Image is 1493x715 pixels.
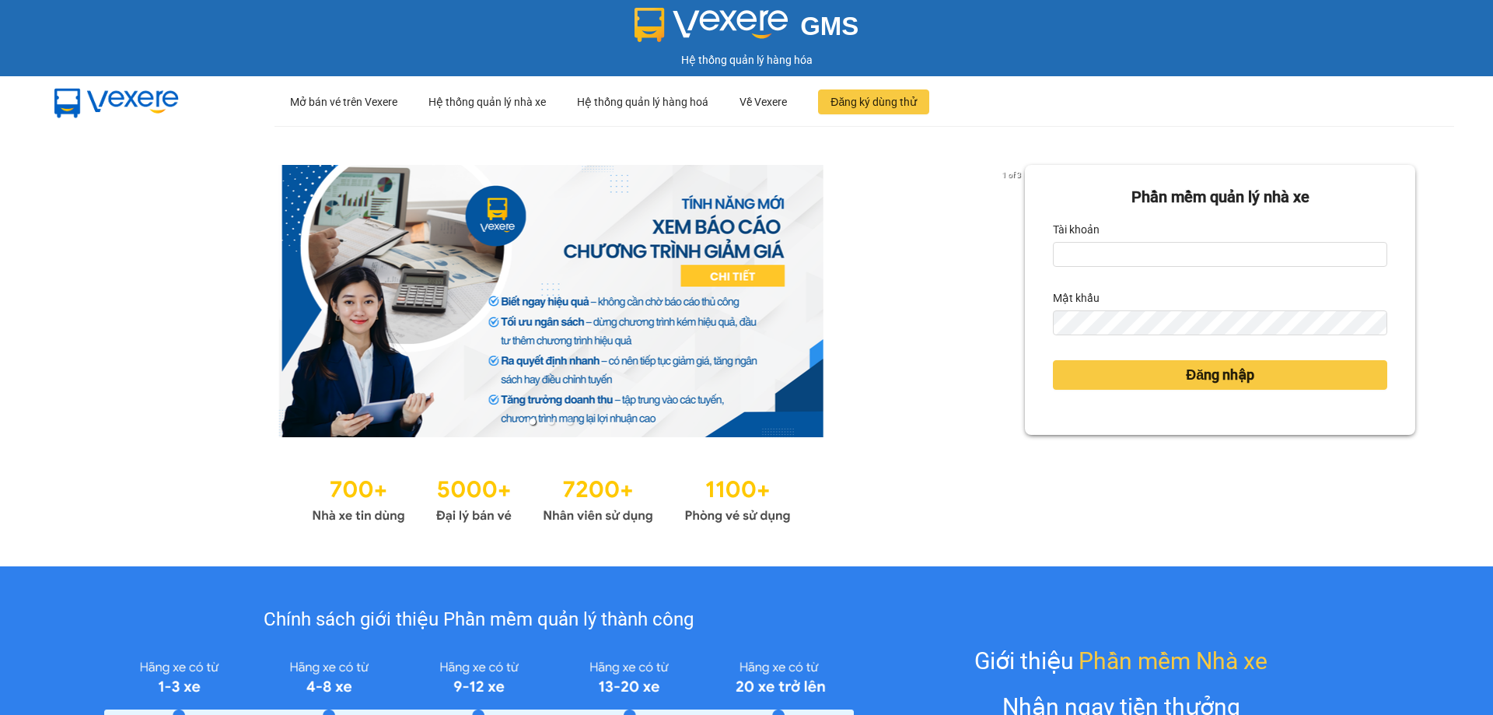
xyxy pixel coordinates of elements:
[1053,217,1100,242] label: Tài khoản
[1003,165,1025,437] button: next slide / item
[104,605,853,635] div: Chính sách giới thiệu Phần mềm quản lý thành công
[530,419,536,425] li: slide item 1
[974,643,1267,679] div: Giới thiệu
[740,77,787,127] div: Về Vexere
[1053,185,1387,209] div: Phần mềm quản lý nhà xe
[818,89,929,114] button: Đăng ký dùng thử
[1053,360,1387,390] button: Đăng nhập
[4,51,1489,68] div: Hệ thống quản lý hàng hóa
[39,76,194,128] img: mbUUG5Q.png
[78,165,100,437] button: previous slide / item
[1053,286,1100,310] label: Mật khẩu
[635,8,788,42] img: logo 2
[1186,364,1254,386] span: Đăng nhập
[1053,242,1387,267] input: Tài khoản
[290,77,397,127] div: Mở bán vé trên Vexere
[1079,643,1267,679] span: Phần mềm Nhà xe
[567,419,573,425] li: slide item 3
[1053,310,1387,335] input: Mật khẩu
[548,419,554,425] li: slide item 2
[830,93,917,110] span: Đăng ký dùng thử
[577,77,708,127] div: Hệ thống quản lý hàng hoá
[800,12,858,40] span: GMS
[998,165,1025,185] p: 1 of 3
[428,77,546,127] div: Hệ thống quản lý nhà xe
[635,23,859,36] a: GMS
[312,468,791,527] img: Statistics.png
